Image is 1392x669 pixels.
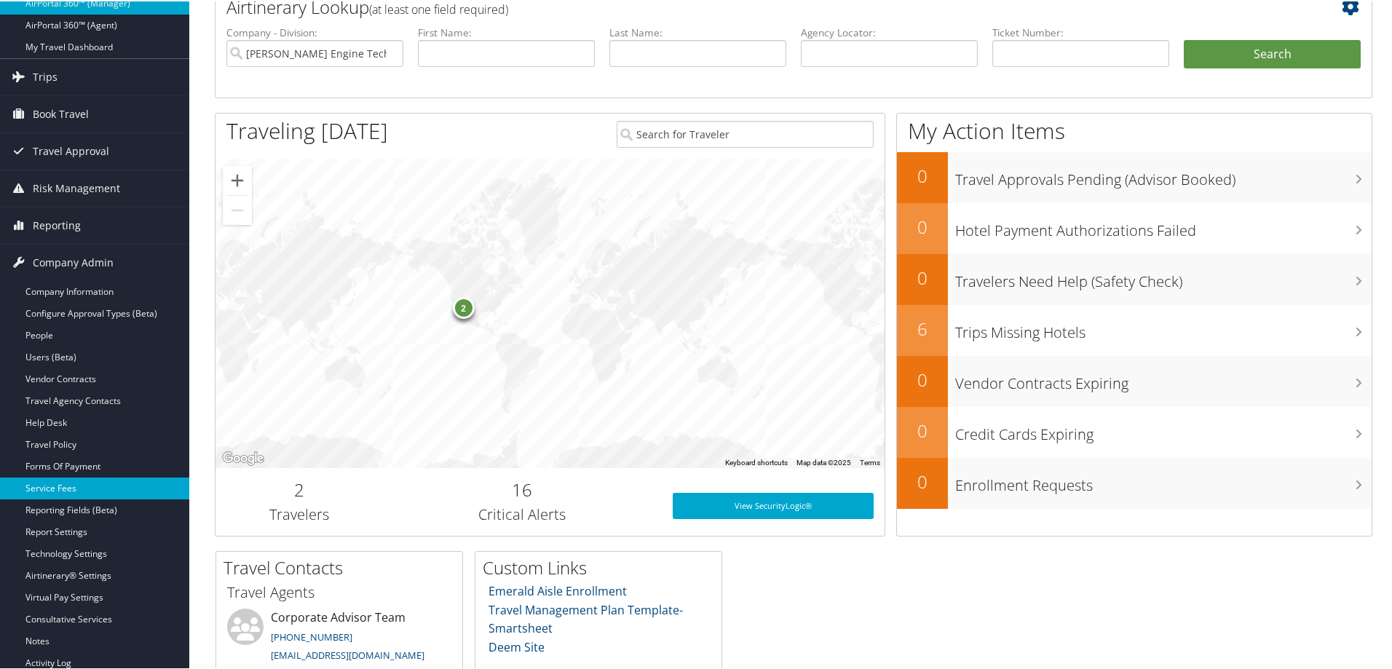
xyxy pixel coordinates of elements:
span: Company Admin [33,243,114,280]
label: Agency Locator: [801,24,978,39]
h2: 0 [897,468,948,493]
h1: My Action Items [897,114,1372,145]
label: First Name: [418,24,595,39]
div: 2 [452,295,474,317]
label: Company - Division: [226,24,403,39]
h3: Travel Agents [227,581,451,601]
a: Terms (opens in new tab) [860,457,880,465]
h3: Hotel Payment Authorizations Failed [955,212,1372,240]
span: Trips [33,58,58,94]
li: Corporate Advisor Team [220,607,459,667]
a: 0Hotel Payment Authorizations Failed [897,202,1372,253]
a: [PHONE_NUMBER] [271,629,352,642]
h2: 16 [394,476,651,501]
input: Search for Traveler [617,119,874,146]
a: 0Travelers Need Help (Safety Check) [897,253,1372,304]
a: 0Credit Cards Expiring [897,405,1372,456]
img: Google [219,448,267,467]
h2: Travel Contacts [224,554,462,579]
a: [EMAIL_ADDRESS][DOMAIN_NAME] [271,647,424,660]
a: 0Enrollment Requests [897,456,1372,507]
a: 6Trips Missing Hotels [897,304,1372,355]
h3: Vendor Contracts Expiring [955,365,1372,392]
h2: 0 [897,213,948,238]
h1: Traveling [DATE] [226,114,388,145]
h2: 6 [897,315,948,340]
label: Ticket Number: [992,24,1169,39]
button: Keyboard shortcuts [725,456,788,467]
h2: 0 [897,264,948,289]
a: Deem Site [489,638,545,654]
h3: Travel Approvals Pending (Advisor Booked) [955,161,1372,189]
h3: Travelers [226,503,372,523]
a: Open this area in Google Maps (opens a new window) [219,448,267,467]
span: Risk Management [33,169,120,205]
span: Travel Approval [33,132,109,168]
span: Reporting [33,206,81,242]
button: Zoom out [223,194,252,223]
a: Emerald Aisle Enrollment [489,582,627,598]
h3: Travelers Need Help (Safety Check) [955,263,1372,290]
h3: Trips Missing Hotels [955,314,1372,341]
h2: 2 [226,476,372,501]
span: Book Travel [33,95,89,131]
h2: 0 [897,162,948,187]
span: Map data ©2025 [796,457,851,465]
h2: 0 [897,366,948,391]
h2: Custom Links [483,554,721,579]
a: View SecurityLogic® [673,491,874,518]
button: Search [1184,39,1361,68]
h3: Critical Alerts [394,503,651,523]
h3: Enrollment Requests [955,467,1372,494]
label: Last Name: [609,24,786,39]
a: 0Travel Approvals Pending (Advisor Booked) [897,151,1372,202]
h3: Credit Cards Expiring [955,416,1372,443]
button: Zoom in [223,165,252,194]
h2: 0 [897,417,948,442]
a: Travel Management Plan Template- Smartsheet [489,601,683,636]
a: 0Vendor Contracts Expiring [897,355,1372,405]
